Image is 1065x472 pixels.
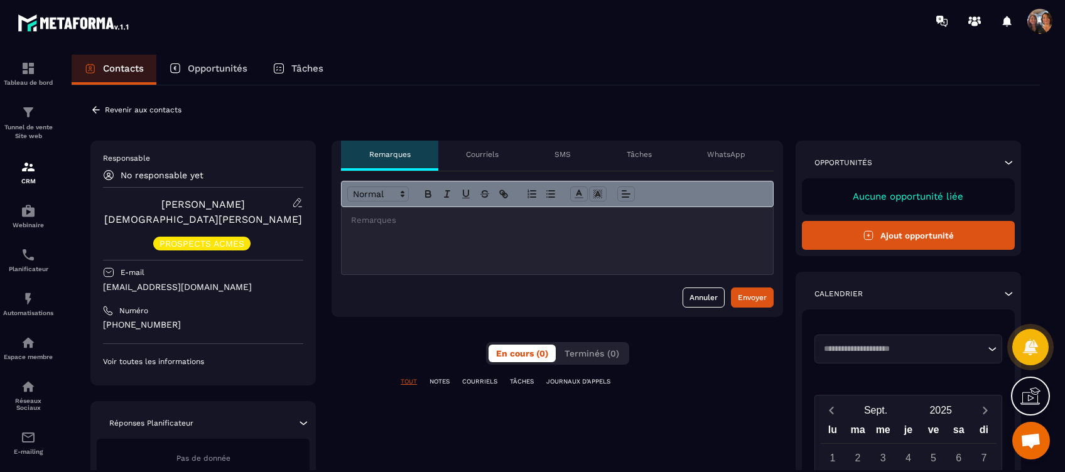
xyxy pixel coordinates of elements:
[369,149,411,159] p: Remarques
[814,335,1002,363] div: Search for option
[1012,422,1050,459] div: Ouvrir le chat
[3,265,53,272] p: Planificateur
[3,150,53,194] a: formationformationCRM
[3,222,53,228] p: Webinaire
[3,194,53,238] a: automationsautomationsWebinaire
[814,158,872,168] p: Opportunités
[946,421,971,443] div: sa
[948,447,970,469] div: 6
[21,159,36,174] img: formation
[121,267,144,277] p: E-mail
[510,377,534,386] p: TÂCHES
[3,238,53,282] a: schedulerschedulerPlanificateur
[821,447,843,469] div: 1
[119,306,148,316] p: Numéro
[3,282,53,326] a: automationsautomationsAutomatisations
[3,421,53,464] a: emailemailE-mailing
[738,291,767,304] div: Envoyer
[895,421,921,443] div: je
[554,149,571,159] p: SMS
[430,377,450,386] p: NOTES
[109,418,193,428] p: Réponses Planificateur
[3,95,53,150] a: formationformationTunnel de vente Site web
[565,348,619,358] span: Terminés (0)
[401,377,417,386] p: TOUT
[814,289,863,299] p: Calendrier
[103,319,303,331] p: [PHONE_NUMBER]
[104,198,302,225] a: [PERSON_NAME] [DEMOGRAPHIC_DATA][PERSON_NAME]
[3,51,53,95] a: formationformationTableau de bord
[847,447,869,469] div: 2
[820,421,845,443] div: lu
[3,309,53,316] p: Automatisations
[21,203,36,218] img: automations
[489,345,556,362] button: En cours (0)
[3,178,53,185] p: CRM
[21,247,36,262] img: scheduler
[188,63,247,74] p: Opportunités
[973,402,997,419] button: Next month
[103,357,303,367] p: Voir toutes les informations
[21,61,36,76] img: formation
[845,421,870,443] div: ma
[496,348,548,358] span: En cours (0)
[814,191,1002,202] p: Aucune opportunité liée
[159,239,244,248] p: PROSPECTS ACMES
[546,377,610,386] p: JOURNAUX D'APPELS
[843,399,909,421] button: Open months overlay
[897,447,919,469] div: 4
[3,326,53,370] a: automationsautomationsEspace membre
[973,447,995,469] div: 7
[707,149,745,159] p: WhatsApp
[103,63,144,74] p: Contacts
[105,105,181,114] p: Revenir aux contacts
[3,397,53,411] p: Réseaux Sociaux
[683,287,725,308] button: Annuler
[819,343,985,355] input: Search for option
[21,105,36,120] img: formation
[21,430,36,445] img: email
[462,377,497,386] p: COURRIELS
[3,370,53,421] a: social-networksocial-networkRéseaux Sociaux
[921,421,946,443] div: ve
[18,11,131,34] img: logo
[872,447,894,469] div: 3
[260,55,336,85] a: Tâches
[3,123,53,141] p: Tunnel de vente Site web
[21,291,36,306] img: automations
[922,447,944,469] div: 5
[971,421,997,443] div: di
[176,454,230,463] span: Pas de donnée
[870,421,895,443] div: me
[103,281,303,293] p: [EMAIL_ADDRESS][DOMAIN_NAME]
[72,55,156,85] a: Contacts
[627,149,652,159] p: Tâches
[820,402,843,419] button: Previous month
[121,170,203,180] p: No responsable yet
[3,79,53,86] p: Tableau de bord
[3,353,53,360] p: Espace membre
[466,149,499,159] p: Courriels
[21,335,36,350] img: automations
[731,287,774,308] button: Envoyer
[21,379,36,394] img: social-network
[103,153,303,163] p: Responsable
[908,399,973,421] button: Open years overlay
[156,55,260,85] a: Opportunités
[802,221,1015,250] button: Ajout opportunité
[557,345,627,362] button: Terminés (0)
[3,448,53,455] p: E-mailing
[291,63,323,74] p: Tâches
